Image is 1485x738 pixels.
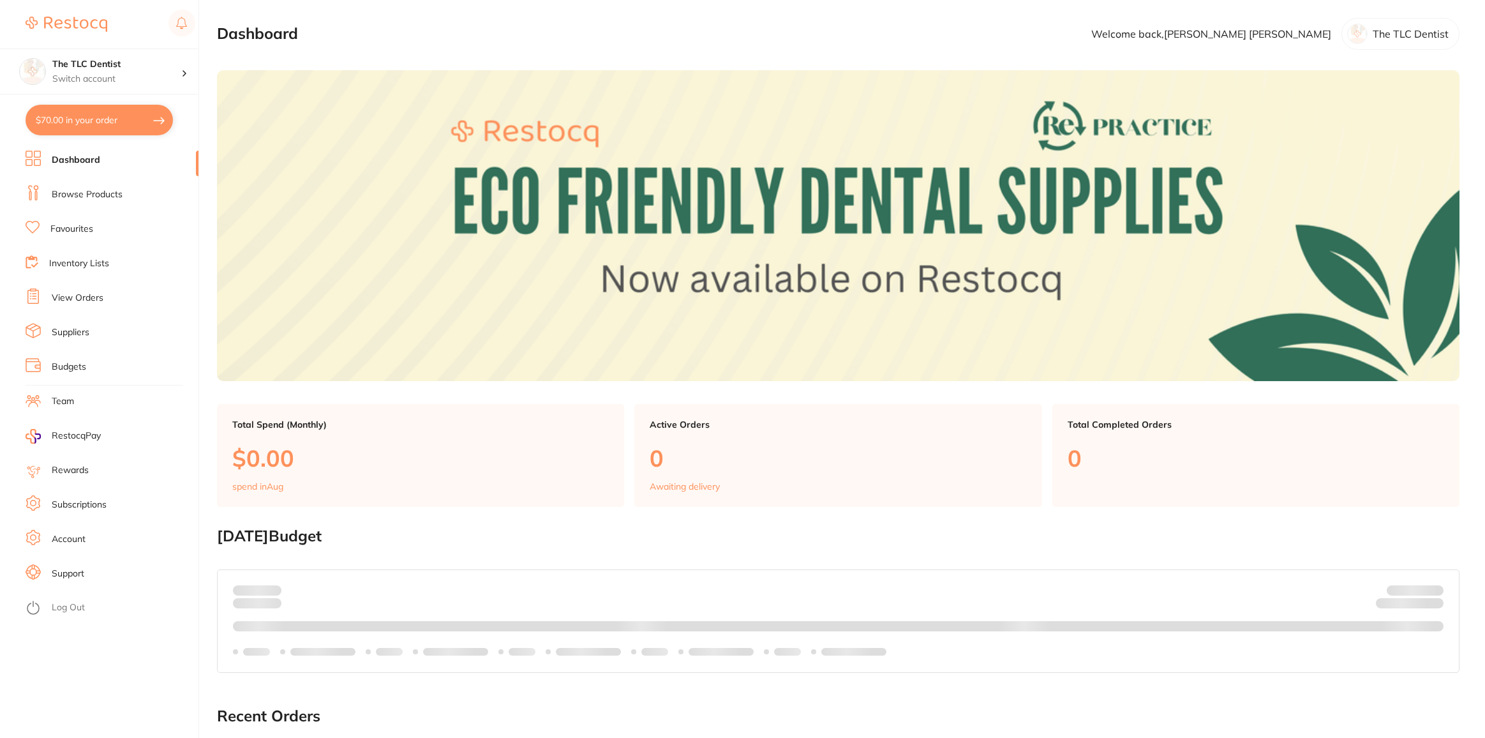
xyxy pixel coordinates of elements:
a: Restocq Logo [26,10,107,39]
p: The TLC Dentist [1373,28,1449,40]
a: View Orders [52,292,103,305]
p: Awaiting delivery [650,481,720,492]
a: Total Spend (Monthly)$0.00spend inAug [217,404,624,508]
strong: $NaN [1419,585,1444,596]
p: Labels [376,647,403,657]
a: Active Orders0Awaiting delivery [634,404,1041,508]
p: spend in Aug [232,481,283,492]
span: RestocqPay [52,430,101,442]
a: Total Completed Orders0 [1052,404,1459,508]
h4: The TLC Dentist [52,58,181,71]
p: 0 [650,445,1026,471]
p: Labels extended [689,647,754,657]
a: Team [52,395,74,408]
strong: $0.00 [1421,600,1444,612]
a: Inventory Lists [49,257,109,270]
p: Labels [243,647,270,657]
p: Total Spend (Monthly) [232,419,609,430]
img: Dashboard [217,70,1459,381]
p: Labels extended [423,647,488,657]
p: month [233,596,281,611]
p: Switch account [52,73,181,86]
a: Budgets [52,361,86,373]
p: Remaining: [1376,596,1444,611]
p: Total Completed Orders [1068,419,1444,430]
p: Labels extended [821,647,886,657]
button: Log Out [26,598,195,619]
p: Budget: [1387,585,1444,596]
p: 0 [1068,445,1444,471]
a: Subscriptions [52,499,107,511]
a: Dashboard [52,154,100,167]
p: Labels extended [290,647,355,657]
p: $0.00 [232,445,609,471]
a: Support [52,568,84,580]
h2: [DATE] Budget [217,527,1459,545]
a: Account [52,533,86,546]
a: Favourites [50,223,93,236]
p: Welcome back, [PERSON_NAME] [PERSON_NAME] [1091,28,1331,40]
a: RestocqPay [26,429,101,444]
p: Labels [641,647,668,657]
img: The TLC Dentist [20,59,45,84]
p: Labels [509,647,535,657]
p: Spent: [233,585,281,596]
img: RestocqPay [26,429,41,444]
button: $70.00 in your order [26,105,173,135]
a: Browse Products [52,188,123,201]
p: Labels [774,647,801,657]
p: Labels extended [556,647,621,657]
a: Rewards [52,464,89,477]
img: Restocq Logo [26,17,107,32]
h2: Recent Orders [217,707,1459,725]
a: Log Out [52,601,85,614]
a: Suppliers [52,326,89,339]
strong: $0.00 [259,585,281,596]
h2: Dashboard [217,25,298,43]
p: Active Orders [650,419,1026,430]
